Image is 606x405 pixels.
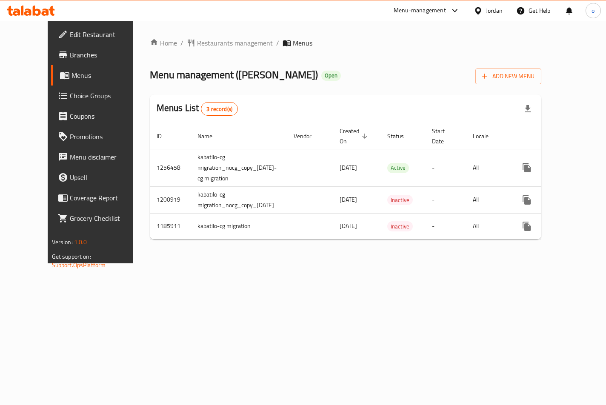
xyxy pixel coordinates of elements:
[187,38,273,48] a: Restaurants management
[387,195,413,205] span: Inactive
[150,38,542,48] nav: breadcrumb
[70,50,142,60] span: Branches
[51,106,149,126] a: Coupons
[157,131,173,141] span: ID
[321,72,341,79] span: Open
[276,38,279,48] li: /
[387,131,415,141] span: Status
[340,194,357,205] span: [DATE]
[482,71,535,82] span: Add New Menu
[150,38,177,48] a: Home
[51,65,149,86] a: Menus
[387,163,409,173] span: Active
[52,251,91,262] span: Get support on:
[150,65,318,84] span: Menu management ( [PERSON_NAME] )
[466,186,510,213] td: All
[473,131,500,141] span: Locale
[517,216,537,237] button: more
[70,111,142,121] span: Coupons
[340,126,370,146] span: Created On
[425,213,466,239] td: -
[150,213,191,239] td: 1185911
[197,131,223,141] span: Name
[293,38,312,48] span: Menus
[51,24,149,45] a: Edit Restaurant
[51,167,149,188] a: Upsell
[321,71,341,81] div: Open
[201,102,238,116] div: Total records count
[157,102,238,116] h2: Menus List
[517,190,537,210] button: more
[340,220,357,231] span: [DATE]
[394,6,446,16] div: Menu-management
[51,86,149,106] a: Choice Groups
[70,213,142,223] span: Grocery Checklist
[150,186,191,213] td: 1200919
[71,70,142,80] span: Menus
[537,190,557,210] button: Change Status
[70,172,142,183] span: Upsell
[51,208,149,228] a: Grocery Checklist
[70,193,142,203] span: Coverage Report
[51,147,149,167] a: Menu disclaimer
[74,237,87,248] span: 1.0.0
[466,149,510,186] td: All
[52,260,106,271] a: Support.OpsPlatform
[197,38,273,48] span: Restaurants management
[486,6,503,15] div: Jordan
[432,126,456,146] span: Start Date
[191,213,287,239] td: kabatilo-cg migration
[191,186,287,213] td: kabatilo-cg migration_nocg_copy_[DATE]
[70,91,142,101] span: Choice Groups
[475,68,541,84] button: Add New Menu
[70,152,142,162] span: Menu disclaimer
[51,188,149,208] a: Coverage Report
[425,186,466,213] td: -
[425,149,466,186] td: -
[387,221,413,231] div: Inactive
[510,123,605,149] th: Actions
[294,131,323,141] span: Vendor
[387,222,413,231] span: Inactive
[150,149,191,186] td: 1256458
[201,105,237,113] span: 3 record(s)
[51,45,149,65] a: Branches
[70,29,142,40] span: Edit Restaurant
[180,38,183,48] li: /
[51,126,149,147] a: Promotions
[191,149,287,186] td: kabatilo-cg migration_nocg_copy_[DATE]-cg migration
[466,213,510,239] td: All
[537,216,557,237] button: Change Status
[592,6,595,15] span: o
[150,123,605,240] table: enhanced table
[70,131,142,142] span: Promotions
[340,162,357,173] span: [DATE]
[517,99,538,119] div: Export file
[517,157,537,178] button: more
[52,237,73,248] span: Version:
[537,157,557,178] button: Change Status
